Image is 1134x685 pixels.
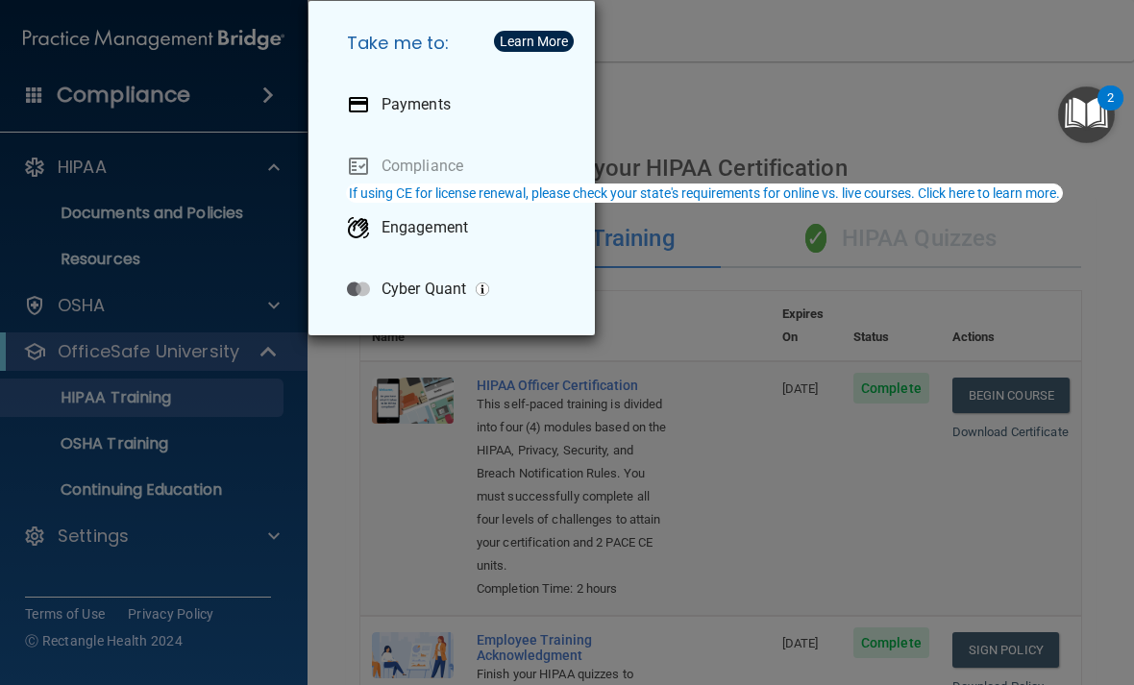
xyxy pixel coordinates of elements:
[382,95,451,114] p: Payments
[346,183,1063,203] button: If using CE for license renewal, please check your state's requirements for online vs. live cours...
[332,16,579,70] h5: Take me to:
[332,201,579,255] a: Engagement
[382,280,466,299] p: Cyber Quant
[382,218,468,237] p: Engagement
[1107,98,1114,123] div: 2
[349,186,1060,200] div: If using CE for license renewal, please check your state's requirements for online vs. live cours...
[1038,578,1111,651] iframe: Drift Widget Chat Controller
[500,35,568,48] div: Learn More
[332,78,579,132] a: Payments
[332,262,579,316] a: Cyber Quant
[494,31,574,52] button: Learn More
[332,139,579,193] a: Compliance
[1058,86,1115,143] button: Open Resource Center, 2 new notifications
